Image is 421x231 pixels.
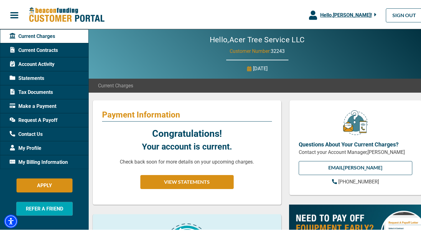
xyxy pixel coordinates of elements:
[10,115,58,123] span: Request A Payoff
[140,174,234,188] button: VIEW STATEMENTS
[152,125,222,139] p: Congratulations!
[271,47,285,53] span: 32243
[299,147,412,155] p: Contact your Account Manager, [PERSON_NAME]
[10,31,55,39] span: Current Charges
[10,45,58,53] span: Current Contracts
[10,101,56,109] span: Make a Payment
[16,201,73,215] button: REFER A FRIEND
[320,11,372,17] span: Hello, [PERSON_NAME] !
[341,109,369,134] img: customer-service.png
[4,213,18,227] div: Accessibility Menu
[299,160,412,174] a: EMAIL[PERSON_NAME]
[16,177,73,191] button: APPLY
[338,178,379,183] span: [PHONE_NUMBER]
[10,87,53,95] span: Tax Documents
[10,143,41,151] span: My Profile
[142,139,232,152] p: Your account is current.
[299,139,412,147] p: Questions About Your Current Charges?
[10,157,68,165] span: My Billing Information
[102,109,272,118] p: Payment Information
[253,64,268,71] p: [DATE]
[29,6,105,22] img: Beacon Funding Customer Portal Logo
[98,81,133,88] span: Current Charges
[10,59,54,67] span: Account Activity
[10,129,43,137] span: Contact Us
[230,47,271,53] span: Customer Number:
[10,73,44,81] span: Statements
[332,177,379,184] a: [PHONE_NUMBER]
[120,157,254,164] p: Check back soon for more details on your upcoming charges.
[191,34,324,43] h2: Hello, Acer Tree Service LLC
